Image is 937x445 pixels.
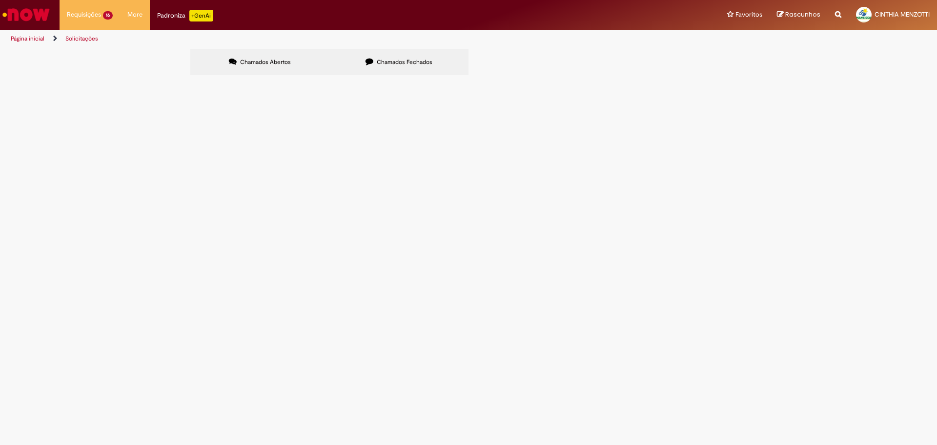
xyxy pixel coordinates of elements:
[67,10,101,20] span: Requisições
[103,11,113,20] span: 16
[1,5,51,24] img: ServiceNow
[735,10,762,20] span: Favoritos
[65,35,98,42] a: Solicitações
[377,58,432,66] span: Chamados Fechados
[189,10,213,21] p: +GenAi
[785,10,820,19] span: Rascunhos
[240,58,291,66] span: Chamados Abertos
[777,10,820,20] a: Rascunhos
[127,10,143,20] span: More
[157,10,213,21] div: Padroniza
[875,10,930,19] span: CINTHIA MENZOTTI
[7,30,617,48] ul: Trilhas de página
[11,35,44,42] a: Página inicial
